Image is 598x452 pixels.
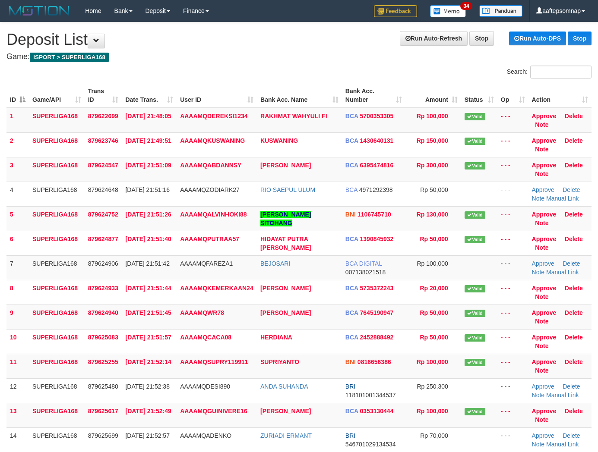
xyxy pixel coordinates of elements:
span: Copy 5700353305 to clipboard [360,113,394,119]
td: SUPERLIGA168 [29,182,85,206]
a: RAKHMAT WAHYULI FI [260,113,327,119]
span: BRI [345,432,355,439]
span: Rp 300,000 [417,162,448,169]
td: SUPERLIGA168 [29,132,85,157]
span: Copy 5735372243 to clipboard [360,285,394,292]
span: Copy 4971292398 to clipboard [359,186,393,193]
span: 879624906 [88,260,118,267]
th: Amount: activate to sort column ascending [405,83,461,108]
a: Manual Link [546,195,579,202]
a: ZURIADI ERMANT [260,432,312,439]
h1: Deposit List [6,31,592,48]
th: ID: activate to sort column descending [6,83,29,108]
img: MOTION_logo.png [6,4,72,17]
td: SUPERLIGA168 [29,378,85,403]
a: Approve [532,260,554,267]
span: [DATE] 21:51:09 [125,162,171,169]
a: Note [535,318,548,325]
h4: Game: [6,53,592,61]
span: 879625480 [88,383,118,390]
a: [PERSON_NAME] [260,285,311,292]
th: Bank Acc. Name: activate to sort column ascending [257,83,342,108]
td: - - - [497,403,528,427]
td: SUPERLIGA168 [29,206,85,231]
span: BCA [345,137,358,144]
span: Copy 1430640131 to clipboard [360,137,394,144]
a: [PERSON_NAME] SITOHANG [260,211,311,226]
span: Valid transaction [465,408,485,415]
span: AAAAMQSUPRY119911 [180,358,248,365]
a: Delete [565,309,583,316]
th: Status: activate to sort column ascending [461,83,497,108]
td: - - - [497,108,528,133]
td: SUPERLIGA168 [29,403,85,427]
td: - - - [497,378,528,403]
span: Valid transaction [465,236,485,243]
span: 879624648 [88,186,118,193]
a: Approve [532,162,557,169]
span: [DATE] 21:52:14 [125,358,171,365]
span: AAAAMQKUSWANING [180,137,245,144]
span: Copy 7645190947 to clipboard [360,309,394,316]
span: Copy 1106745710 to clipboard [358,211,391,218]
span: [DATE] 21:52:38 [125,383,169,390]
span: BCA DIGITAL [345,260,382,267]
span: [DATE] 21:52:57 [125,432,169,439]
a: Delete [565,113,583,119]
a: Delete [563,432,580,439]
a: Run Auto-Refresh [400,31,468,46]
td: - - - [497,231,528,255]
span: AAAAMQDESI890 [180,383,230,390]
span: Copy 0353130444 to clipboard [360,408,394,414]
td: - - - [497,329,528,354]
td: 4 [6,182,29,206]
td: 12 [6,378,29,403]
td: SUPERLIGA168 [29,427,85,452]
span: Rp 50,000 [420,309,448,316]
th: Action: activate to sort column ascending [528,83,592,108]
a: Delete [565,211,583,218]
a: Approve [532,309,557,316]
a: Delete [565,235,583,242]
span: BCA [345,235,358,242]
a: Delete [563,186,580,193]
span: [DATE] 21:51:42 [125,260,169,267]
td: - - - [497,157,528,182]
input: Search: [530,66,592,78]
span: 879625255 [88,358,118,365]
th: Trans ID: activate to sort column ascending [85,83,122,108]
span: BRI [345,383,355,390]
span: Valid transaction [465,113,485,120]
span: Copy 546701029134534 to clipboard [345,441,396,448]
a: Note [532,441,545,448]
td: SUPERLIGA168 [29,108,85,133]
span: Rp 50,000 [420,235,448,242]
a: Stop [469,31,494,46]
span: Rp 20,000 [420,285,448,292]
a: Approve [532,285,557,292]
a: HIDAYAT PUTRA [PERSON_NAME] [260,235,311,251]
span: 879624752 [88,211,118,218]
a: ANDA SUHANDA [260,383,308,390]
td: 13 [6,403,29,427]
a: Approve [532,186,554,193]
span: AAAAMQALVINHOKI88 [180,211,247,218]
span: Rp 100,000 [417,260,448,267]
td: SUPERLIGA168 [29,157,85,182]
td: 5 [6,206,29,231]
td: - - - [497,304,528,329]
a: Delete [563,260,580,267]
a: Note [535,170,548,177]
span: Rp 70,000 [420,432,448,439]
td: 8 [6,280,29,304]
span: BCA [345,285,358,292]
span: Rp 150,000 [417,137,448,144]
td: 2 [6,132,29,157]
a: [PERSON_NAME] [260,309,311,316]
a: Stop [568,31,592,45]
td: 14 [6,427,29,452]
span: AAAAMQPUTRAA57 [180,235,239,242]
span: BCA [345,408,358,414]
a: [PERSON_NAME] [260,408,311,414]
span: AAAAMQKEMERKAAN24 [180,285,253,292]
